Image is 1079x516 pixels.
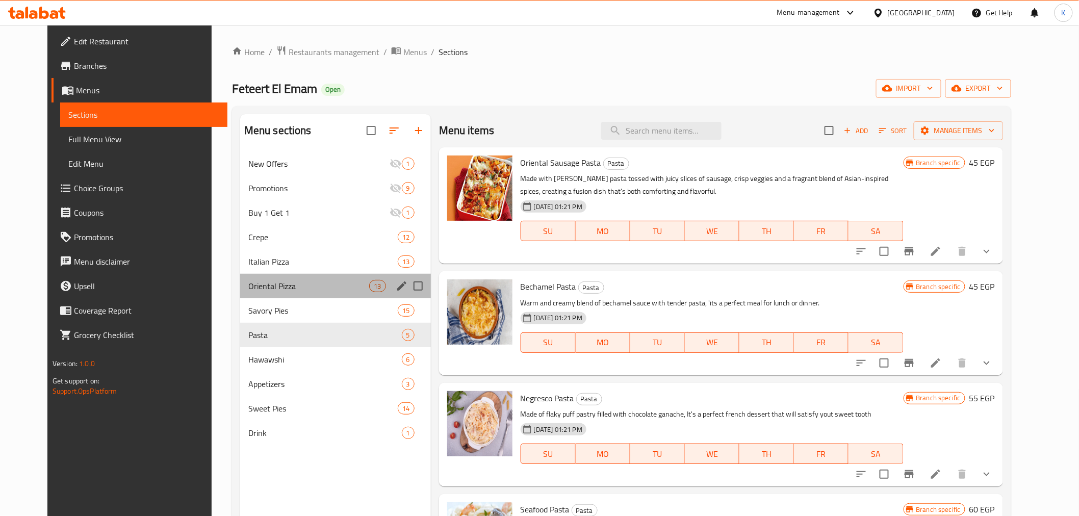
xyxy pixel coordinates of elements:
[874,241,895,262] span: Select to update
[74,304,219,317] span: Coverage Report
[521,221,576,241] button: SU
[580,447,626,461] span: MO
[74,182,219,194] span: Choice Groups
[361,120,382,141] span: Select all sections
[981,245,993,257] svg: Show Choices
[52,176,227,200] a: Choice Groups
[974,462,999,486] button: show more
[248,207,390,219] div: Buy 1 Get 1
[369,280,386,292] div: items
[601,122,722,140] input: search
[60,102,227,127] a: Sections
[818,120,840,141] span: Select section
[382,118,406,143] span: Sort sections
[402,353,415,366] div: items
[402,158,415,170] div: items
[950,351,974,375] button: delete
[521,391,574,406] span: Negresco Pasta
[402,184,414,193] span: 9
[232,45,1011,59] nav: breadcrumb
[68,109,219,121] span: Sections
[525,447,572,461] span: SU
[580,335,626,350] span: MO
[240,249,431,274] div: Italian Pizza13
[74,329,219,341] span: Grocery Checklist
[439,46,468,58] span: Sections
[240,298,431,323] div: Savory Pies15
[945,79,1011,98] button: export
[897,239,921,264] button: Branch-specific-item
[1062,7,1066,18] span: K
[52,54,227,78] a: Branches
[52,298,227,323] a: Coverage Report
[248,329,402,341] div: Pasta
[794,444,849,464] button: FR
[447,279,512,345] img: Bechamel Pasta
[849,239,874,264] button: sort-choices
[853,224,899,239] span: SA
[739,444,794,464] button: TH
[739,332,794,353] button: TH
[884,82,933,95] span: import
[580,224,626,239] span: MO
[877,123,910,139] button: Sort
[888,7,955,18] div: [GEOGRAPHIC_DATA]
[248,304,398,317] div: Savory Pies
[954,82,1003,95] span: export
[240,176,431,200] div: Promotions9
[969,391,995,405] h6: 55 EGP
[879,125,907,137] span: Sort
[974,351,999,375] button: show more
[68,133,219,145] span: Full Menu View
[402,207,415,219] div: items
[398,402,414,415] div: items
[521,444,576,464] button: SU
[743,447,790,461] span: TH
[981,357,993,369] svg: Show Choices
[521,408,904,421] p: Made of flaky puff pastry filled with chocolate ganache, It's a perfect french dessert that will ...
[912,158,965,168] span: Branch specific
[248,427,402,439] span: Drink
[521,172,904,198] p: Made with [PERSON_NAME] pasta tossed with juicy slices of sausage, crisp veggies and a fragrant b...
[849,351,874,375] button: sort-choices
[842,125,870,137] span: Add
[530,425,586,434] span: [DATE] 01:21 PM
[248,353,402,366] span: Hawawshi
[402,329,415,341] div: items
[630,221,685,241] button: TU
[794,332,849,353] button: FR
[289,46,379,58] span: Restaurants management
[402,330,414,340] span: 5
[439,123,495,138] h2: Menu items
[321,85,345,94] span: Open
[521,297,904,309] p: Warm and creamy blend of bechamel sauce with tender pasta, 'its a perfect meal for lunch or dinner.
[912,393,965,403] span: Branch specific
[849,444,903,464] button: SA
[240,421,431,445] div: Drink1
[530,202,586,212] span: [DATE] 01:21 PM
[874,352,895,374] span: Select to update
[447,391,512,456] img: Negresco Pasta
[68,158,219,170] span: Edit Menu
[248,402,398,415] span: Sweet Pies
[521,155,601,170] span: Oriental Sausage Pasta
[634,447,681,461] span: TU
[525,335,572,350] span: SU
[240,274,431,298] div: Oriental Pizza13edit
[897,351,921,375] button: Branch-specific-item
[240,347,431,372] div: Hawawshi6
[321,84,345,96] div: Open
[689,335,735,350] span: WE
[402,427,415,439] div: items
[981,468,993,480] svg: Show Choices
[248,231,398,243] div: Crepe
[52,29,227,54] a: Edit Restaurant
[406,118,431,143] button: Add section
[248,378,402,390] span: Appetizers
[60,127,227,151] a: Full Menu View
[248,255,398,268] div: Italian Pizza
[743,335,790,350] span: TH
[969,279,995,294] h6: 45 EGP
[53,357,78,370] span: Version:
